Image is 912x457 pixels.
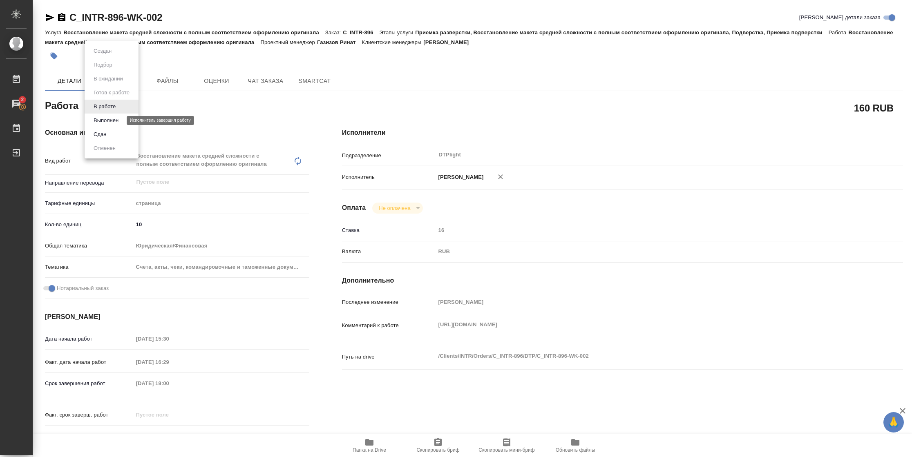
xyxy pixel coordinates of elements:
[91,60,115,69] button: Подбор
[91,47,114,56] button: Создан
[91,74,125,83] button: В ожидании
[91,102,118,111] button: В работе
[91,88,132,97] button: Готов к работе
[91,116,121,125] button: Выполнен
[91,144,118,153] button: Отменен
[91,130,109,139] button: Сдан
